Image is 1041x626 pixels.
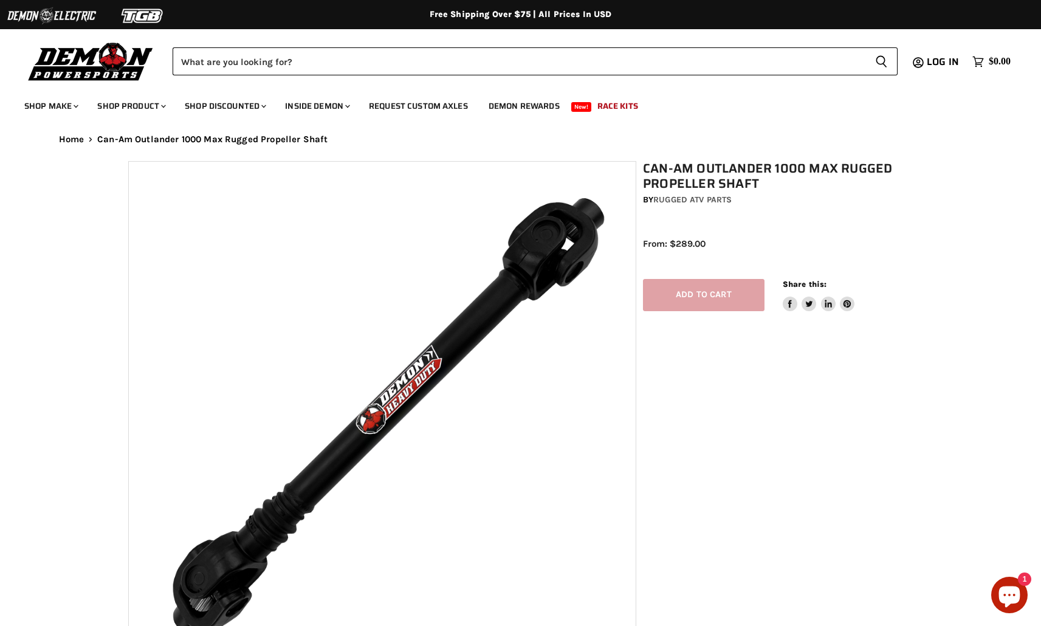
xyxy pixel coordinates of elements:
h1: Can-Am Outlander 1000 Max Rugged Propeller Shaft [643,161,920,191]
img: TGB Logo 2 [97,4,188,27]
form: Product [173,47,898,75]
nav: Breadcrumbs [35,134,1007,145]
span: From: $289.00 [643,238,706,249]
a: Request Custom Axles [360,94,477,119]
a: Shop Discounted [176,94,273,119]
span: Log in [927,54,959,69]
a: Shop Product [88,94,173,119]
a: Inside Demon [276,94,357,119]
a: Rugged ATV Parts [653,194,732,205]
aside: Share this: [783,279,855,311]
span: $0.00 [989,56,1011,67]
span: Share this: [783,280,826,289]
img: Demon Powersports [24,40,157,83]
a: Home [59,134,84,145]
inbox-online-store-chat: Shopify online store chat [988,577,1031,616]
span: New! [571,102,592,112]
input: Search [173,47,865,75]
img: Demon Electric Logo 2 [6,4,97,27]
button: Search [865,47,898,75]
a: Log in [921,57,966,67]
a: Demon Rewards [479,94,569,119]
div: by [643,193,920,207]
span: Can-Am Outlander 1000 Max Rugged Propeller Shaft [97,134,328,145]
ul: Main menu [15,89,1008,119]
a: Shop Make [15,94,86,119]
a: Race Kits [588,94,647,119]
div: Free Shipping Over $75 | All Prices In USD [35,9,1007,20]
a: $0.00 [966,53,1017,71]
